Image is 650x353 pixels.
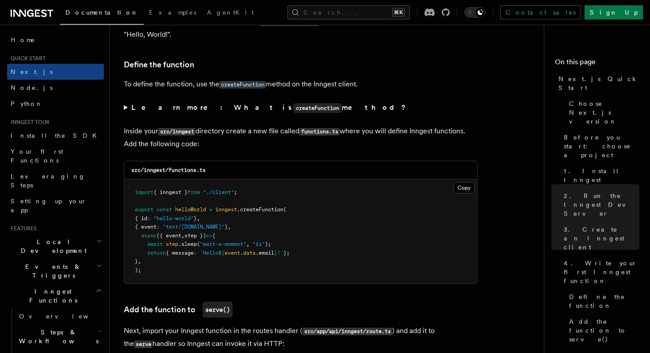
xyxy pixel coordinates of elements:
[124,302,233,318] a: Add the function toserve()
[178,241,197,247] span: .sleep
[7,193,104,218] a: Setting up your app
[131,167,206,173] code: src/inngest/functions.ts
[274,250,277,256] span: }
[138,258,141,264] span: ,
[203,189,234,195] span: "./client"
[7,259,104,283] button: Events & Triggers
[124,58,194,71] a: Define the function
[135,189,153,195] span: import
[560,221,639,255] a: 3. Create an Inngest client
[206,233,212,239] span: =>
[277,250,283,256] span: !`
[566,314,639,347] a: Add the function to serve()
[560,129,639,163] a: Before you start: choose a project
[175,206,206,213] span: helloWorld
[7,287,96,305] span: Inngest Functions
[207,9,254,16] span: AgentKit
[124,101,478,114] summary: Learn more: What iscreateFunctionmethod?
[7,234,104,259] button: Local Development
[15,324,104,349] button: Steps & Workflows
[265,241,271,247] span: );
[7,55,46,62] span: Quick start
[147,241,163,247] span: await
[566,289,639,314] a: Define the function
[134,341,153,348] code: serve
[287,5,410,19] button: Search...⌘K
[219,81,266,89] code: createFunction
[569,292,639,310] span: Define the function
[7,32,104,48] a: Home
[157,206,172,213] span: const
[11,84,53,91] span: Node.js
[564,167,639,184] span: 1. Install Inngest
[11,173,85,189] span: Leveraging Steps
[11,35,35,44] span: Home
[157,224,160,230] span: :
[569,99,639,126] span: Choose Next.js version
[147,215,150,221] span: :
[240,250,243,256] span: .
[135,206,153,213] span: export
[564,225,639,252] span: 3. Create an Inngest client
[7,225,37,232] span: Features
[153,189,187,195] span: { inngest }
[564,259,639,285] span: 4. Write your first Inngest function
[560,255,639,289] a: 4. Write your first Inngest function
[225,224,228,230] span: }
[135,267,141,273] span: );
[500,5,581,19] a: Contact sales
[564,191,639,218] span: 2. Run the Inngest Dev Server
[299,128,340,136] code: functions.ts
[7,237,96,255] span: Local Development
[184,233,206,239] span: step })
[153,215,194,221] span: "hello-world"
[60,3,144,25] a: Documentation
[7,80,104,96] a: Node.js
[135,215,147,221] span: { id
[131,103,408,112] strong: Learn more: What is method?
[585,5,643,19] a: Sign Up
[234,189,237,195] span: ;
[19,313,110,320] span: Overview
[11,148,63,164] span: Your first Functions
[7,96,104,112] a: Python
[124,125,478,150] p: Inside your directory create a new file called where you will define Inngest functions. Add the f...
[124,78,478,91] p: To define the function, use the method on the Inngest client.
[15,328,99,345] span: Steps & Workflows
[209,206,212,213] span: =
[147,250,166,256] span: return
[149,9,196,16] span: Examples
[124,325,478,350] p: Next, import your Inngest function in the routes handler ( ) and add it to the handler so Inngest...
[157,233,181,239] span: ({ event
[256,250,274,256] span: .email
[246,241,249,247] span: ,
[7,128,104,144] a: Install the SDK
[11,132,102,139] span: Install the SDK
[555,57,639,71] h4: On this page
[560,188,639,221] a: 2. Run the Inngest Dev Server
[194,215,197,221] span: }
[555,71,639,96] a: Next.js Quick Start
[237,206,283,213] span: .createFunction
[197,215,200,221] span: ,
[202,3,259,24] a: AgentKit
[454,182,474,194] button: Copy
[560,163,639,188] a: 1. Install Inngest
[7,64,104,80] a: Next.js
[558,74,639,92] span: Next.js Quick Start
[163,224,225,230] span: "test/[DOMAIN_NAME]"
[200,250,218,256] span: `Hello
[212,233,215,239] span: {
[293,103,342,113] code: createFunction
[11,198,87,213] span: Setting up your app
[194,250,197,256] span: :
[218,250,225,256] span: ${
[564,133,639,159] span: Before you start: choose a project
[219,80,266,88] a: createFunction
[15,308,104,324] a: Overview
[302,328,392,335] code: src/app/api/inngest/route.ts
[11,68,53,75] span: Next.js
[7,168,104,193] a: Leveraging Steps
[203,302,233,318] code: serve()
[7,262,96,280] span: Events & Triggers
